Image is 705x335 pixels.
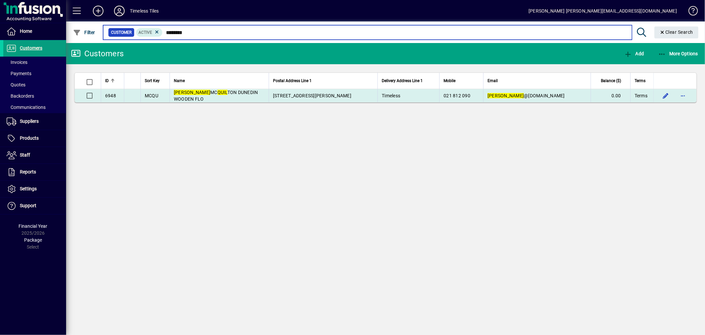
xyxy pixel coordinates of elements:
a: Home [3,23,66,40]
span: Financial Year [19,223,48,229]
div: [PERSON_NAME] [PERSON_NAME][EMAIL_ADDRESS][DOMAIN_NAME] [529,6,677,16]
em: QUIL [217,90,227,95]
a: Knowledge Base [684,1,697,23]
span: Delivery Address Line 1 [382,77,423,84]
span: MC TON DUNEDIN WOODEN FLO [174,90,258,102]
button: More options [678,90,688,101]
span: Name [174,77,185,84]
span: Staff [20,152,30,158]
span: Quotes [7,82,25,87]
span: 021 812 090 [444,93,470,98]
span: Active [139,30,152,35]
button: Filter [71,26,97,38]
span: Home [20,28,32,34]
span: Settings [20,186,37,191]
a: Support [3,198,66,214]
span: Customer [111,29,132,36]
a: Payments [3,68,66,79]
span: Clear Search [660,29,693,35]
div: Mobile [444,77,479,84]
span: Mobile [444,77,455,84]
a: Reports [3,164,66,180]
a: Staff [3,147,66,164]
span: Add [624,51,644,56]
a: Invoices [3,57,66,68]
span: Invoices [7,60,27,65]
span: Customers [20,45,42,51]
a: Products [3,130,66,147]
span: Package [24,237,42,243]
span: ID [105,77,109,84]
a: Quotes [3,79,66,90]
div: ID [105,77,120,84]
a: Settings [3,181,66,197]
div: Balance ($) [595,77,627,84]
span: @[DOMAIN_NAME] [488,93,565,98]
button: Clear [654,26,699,38]
button: Add [622,48,646,60]
div: Timeless Tiles [130,6,159,16]
div: Email [488,77,587,84]
em: [PERSON_NAME] [174,90,210,95]
span: 6948 [105,93,116,98]
span: MCQU [145,93,158,98]
a: Communications [3,102,66,113]
span: Email [488,77,498,84]
span: More Options [658,51,698,56]
span: Balance ($) [601,77,621,84]
a: Backorders [3,90,66,102]
span: Postal Address Line 1 [273,77,312,84]
span: Support [20,203,36,208]
span: Timeless [382,93,400,98]
button: Edit [660,90,671,101]
span: Terms [635,77,646,84]
mat-chip: Activation Status: Active [136,28,163,37]
button: More Options [656,48,700,60]
span: Suppliers [20,119,39,124]
button: Add [88,5,109,17]
span: Terms [635,92,647,99]
span: Communications [7,105,46,110]
td: 0.00 [591,89,630,102]
button: Profile [109,5,130,17]
em: [PERSON_NAME] [488,93,524,98]
span: Sort Key [145,77,160,84]
span: Payments [7,71,31,76]
div: Name [174,77,265,84]
div: Customers [71,48,124,59]
span: Backorders [7,93,34,99]
span: Reports [20,169,36,174]
a: Suppliers [3,113,66,130]
span: Filter [73,30,95,35]
span: Products [20,135,39,141]
span: [STREET_ADDRESS][PERSON_NAME] [273,93,351,98]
